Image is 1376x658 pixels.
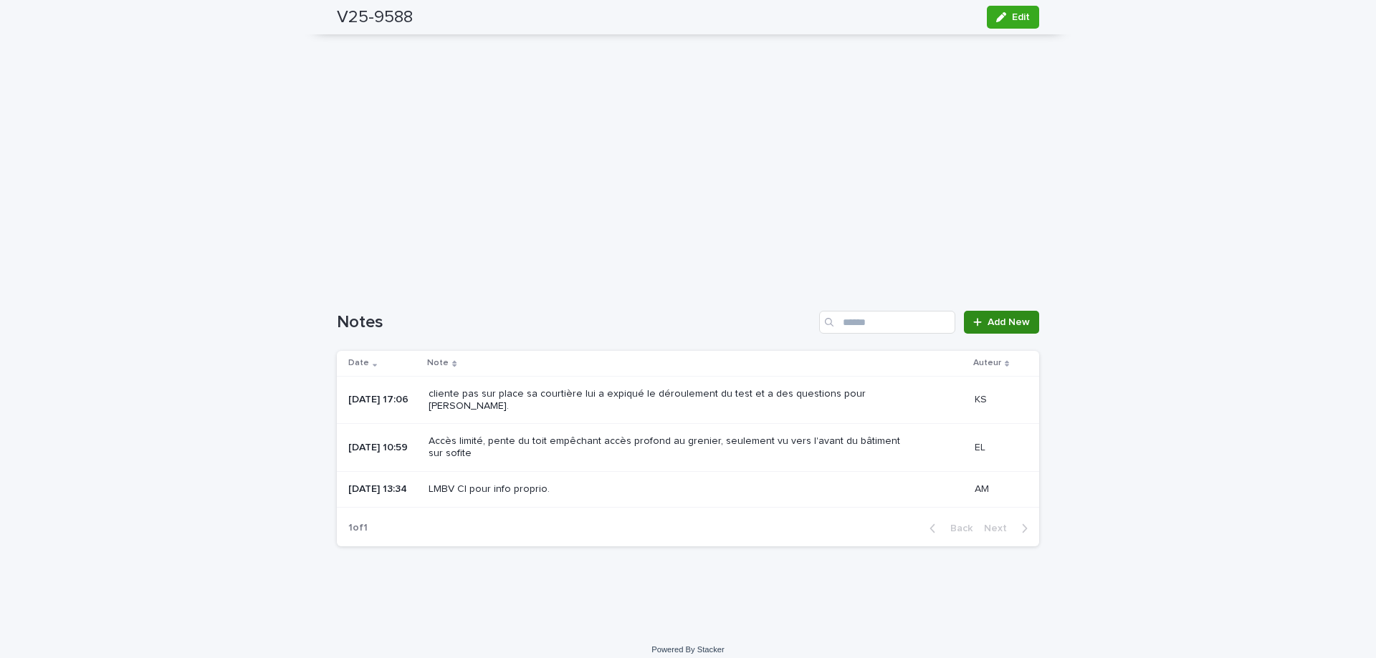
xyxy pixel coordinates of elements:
[429,483,907,495] p: LMBV CI pour info proprio.
[348,355,369,371] p: Date
[975,480,992,495] p: AM
[918,522,978,535] button: Back
[348,483,417,495] p: [DATE] 13:34
[337,7,413,28] h2: V25-9588
[337,424,1039,472] tr: [DATE] 10:59Accès limité, pente du toit empêchant accès profond au grenier, seulement vu vers l'a...
[973,355,1001,371] p: Auteur
[984,523,1016,533] span: Next
[348,394,417,406] p: [DATE] 17:06
[337,376,1039,424] tr: [DATE] 17:06cliente pas sur place sa courtière lui a expiqué le déroulement du test et a des ques...
[975,439,988,454] p: EL
[964,311,1039,334] a: Add New
[819,311,955,334] input: Search
[978,522,1039,535] button: Next
[337,511,379,546] p: 1 of 1
[975,391,990,406] p: KS
[942,523,973,533] span: Back
[337,312,813,333] h1: Notes
[651,645,724,654] a: Powered By Stacker
[987,6,1039,29] button: Edit
[337,471,1039,507] tr: [DATE] 13:34LMBV CI pour info proprio.AMAM
[988,317,1030,327] span: Add New
[348,442,417,454] p: [DATE] 10:59
[427,355,449,371] p: Note
[429,388,907,412] p: cliente pas sur place sa courtière lui a expiqué le déroulement du test et a des questions pour [...
[429,435,907,460] p: Accès limité, pente du toit empêchant accès profond au grenier, seulement vu vers l'avant du bâti...
[1012,12,1030,22] span: Edit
